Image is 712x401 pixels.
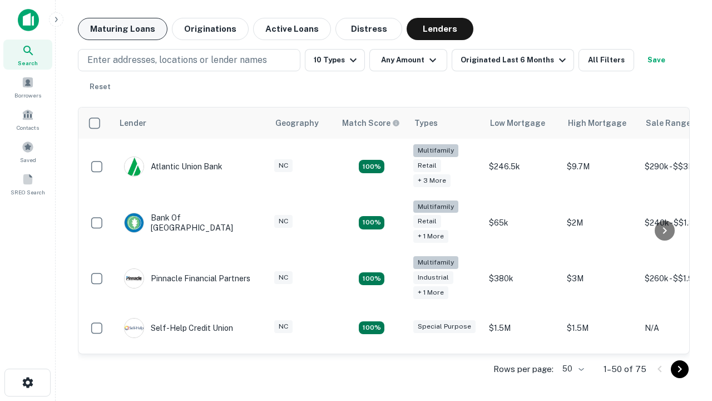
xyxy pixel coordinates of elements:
th: Types [408,107,483,139]
div: Geography [275,116,319,130]
img: picture [125,269,144,288]
button: Go to next page [671,360,689,378]
button: Enter addresses, locations or lender names [78,49,300,71]
span: Borrowers [14,91,41,100]
a: Saved [3,136,52,167]
th: Lender [113,107,269,139]
th: Low Mortgage [483,107,561,139]
div: NC [274,159,293,172]
span: SREO Search [11,188,45,197]
p: Enter addresses, locations or lender names [87,53,267,67]
button: 10 Types [305,49,365,71]
img: capitalize-icon.png [18,9,39,31]
div: Bank Of [GEOGRAPHIC_DATA] [124,213,258,233]
div: Multifamily [413,144,458,157]
button: All Filters [578,49,634,71]
img: picture [125,213,144,232]
button: Lenders [407,18,473,40]
a: Borrowers [3,72,52,102]
p: Rows per page: [493,363,553,376]
th: High Mortgage [561,107,639,139]
div: Multifamily [413,200,458,213]
div: Sale Range [646,116,691,130]
div: Matching Properties: 13, hasApolloMatch: undefined [359,272,384,286]
td: $65k [483,195,561,251]
div: + 3 more [413,174,451,187]
div: Types [414,116,438,130]
div: Pinnacle Financial Partners [124,268,250,288]
td: $1.5M [483,307,561,349]
div: Matching Properties: 17, hasApolloMatch: undefined [359,216,384,229]
button: Reset [82,76,118,98]
img: picture [125,319,144,338]
div: Industrial [413,271,453,284]
td: $246.5k [483,139,561,195]
span: Search [18,58,38,67]
div: NC [274,215,293,228]
span: Contacts [17,123,39,132]
th: Geography [269,107,335,139]
a: Search [3,40,52,70]
iframe: Chat Widget [656,276,712,330]
div: Lender [120,116,146,130]
td: $1.5M [561,307,639,349]
div: 50 [558,361,586,377]
button: Maturing Loans [78,18,167,40]
div: + 1 more [413,286,448,299]
button: Any Amount [369,49,447,71]
th: Capitalize uses an advanced AI algorithm to match your search with the best lender. The match sco... [335,107,408,139]
div: Special Purpose [413,320,476,333]
div: NC [274,271,293,284]
div: Low Mortgage [490,116,545,130]
td: $2M [561,195,639,251]
a: SREO Search [3,169,52,199]
a: Contacts [3,104,52,134]
button: Save your search to get updates of matches that match your search criteria. [639,49,674,71]
p: 1–50 of 75 [604,363,646,376]
div: NC [274,320,293,333]
div: Matching Properties: 10, hasApolloMatch: undefined [359,160,384,173]
td: $9.7M [561,139,639,195]
h6: Match Score [342,117,398,129]
td: $3M [561,251,639,307]
button: Distress [335,18,402,40]
img: picture [125,157,144,176]
div: High Mortgage [568,116,626,130]
div: Retail [413,215,441,228]
button: Active Loans [253,18,331,40]
span: Saved [20,155,36,164]
div: + 1 more [413,230,448,243]
div: Multifamily [413,256,458,269]
div: Atlantic Union Bank [124,157,222,177]
div: Self-help Credit Union [124,318,233,338]
td: $380k [483,251,561,307]
div: Capitalize uses an advanced AI algorithm to match your search with the best lender. The match sco... [342,117,400,129]
div: Retail [413,159,441,172]
button: Originations [172,18,249,40]
div: Matching Properties: 11, hasApolloMatch: undefined [359,321,384,335]
div: Originated Last 6 Months [461,53,569,67]
button: Originated Last 6 Months [452,49,574,71]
